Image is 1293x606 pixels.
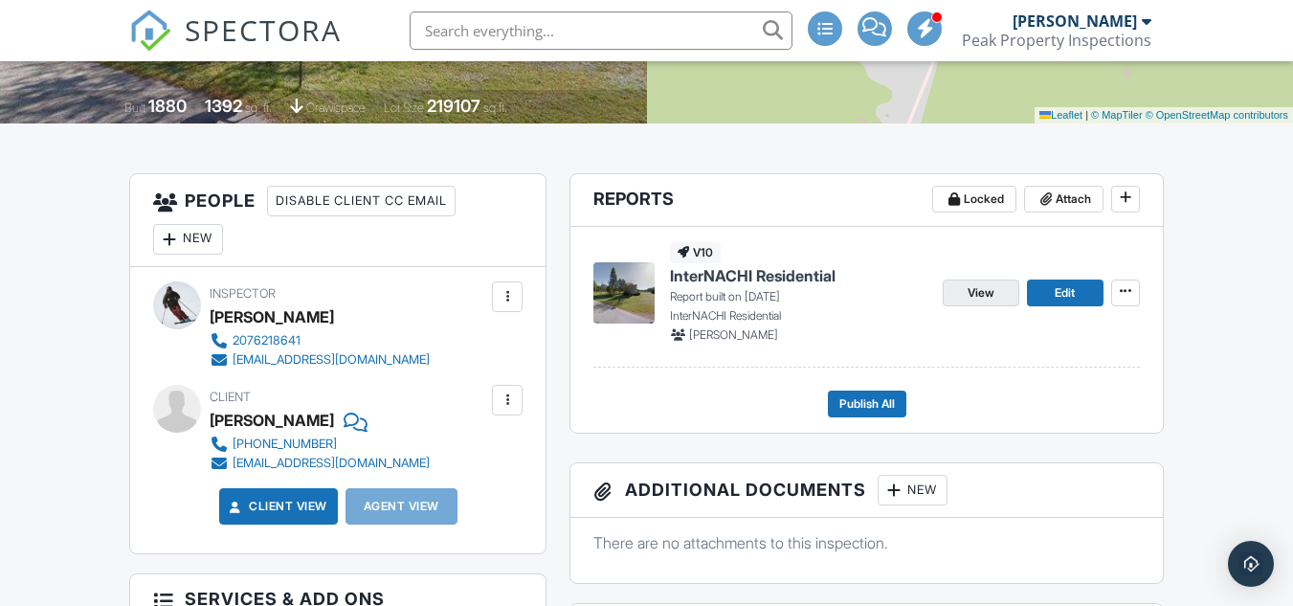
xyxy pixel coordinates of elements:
a: [EMAIL_ADDRESS][DOMAIN_NAME] [210,454,430,473]
div: Open Intercom Messenger [1228,541,1274,587]
span: SPECTORA [185,10,342,50]
div: 2076218641 [233,333,301,348]
div: [EMAIL_ADDRESS][DOMAIN_NAME] [233,352,430,368]
div: New [878,475,947,505]
span: Client [210,390,251,404]
span: Inspector [210,286,276,301]
img: The Best Home Inspection Software - Spectora [129,10,171,52]
a: Client View [226,497,327,516]
div: 219107 [427,96,480,116]
div: 1392 [205,96,242,116]
span: Built [124,101,145,115]
span: crawlspace [306,101,366,115]
a: 2076218641 [210,331,430,350]
div: [EMAIL_ADDRESS][DOMAIN_NAME] [233,456,430,471]
span: | [1085,109,1088,121]
div: [PERSON_NAME] [210,303,334,331]
a: © MapTiler [1091,109,1143,121]
div: [PERSON_NAME] [1013,11,1137,31]
a: [EMAIL_ADDRESS][DOMAIN_NAME] [210,350,430,370]
div: [PHONE_NUMBER] [233,437,337,452]
h3: People [130,174,546,267]
div: Disable Client CC Email [267,186,456,216]
a: SPECTORA [129,26,342,66]
p: There are no attachments to this inspection. [593,532,1139,553]
div: 1880 [148,96,187,116]
span: sq. ft. [245,101,272,115]
div: [PERSON_NAME] [210,406,334,435]
a: Leaflet [1039,109,1082,121]
div: Peak Property Inspections [962,31,1151,50]
div: New [153,224,223,255]
span: Lot Size [384,101,424,115]
input: Search everything... [410,11,792,50]
a: [PHONE_NUMBER] [210,435,430,454]
a: © OpenStreetMap contributors [1146,109,1288,121]
h3: Additional Documents [570,463,1162,518]
span: sq.ft. [483,101,507,115]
